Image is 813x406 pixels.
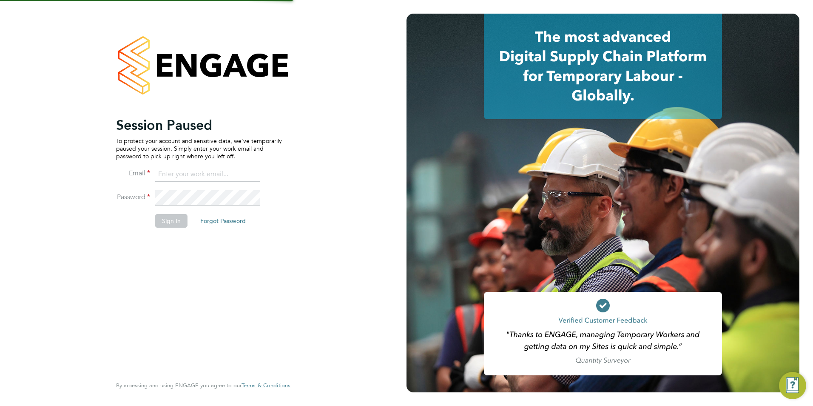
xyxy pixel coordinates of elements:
span: By accessing and using ENGAGE you agree to our [116,382,290,389]
input: Enter your work email... [155,167,260,182]
span: Terms & Conditions [242,382,290,389]
label: Email [116,169,150,178]
p: To protect your account and sensitive data, we've temporarily paused your session. Simply enter y... [116,137,282,160]
button: Engage Resource Center [779,372,806,399]
button: Sign In [155,214,188,228]
label: Password [116,193,150,202]
h2: Session Paused [116,117,282,134]
button: Forgot Password [193,214,253,228]
a: Terms & Conditions [242,382,290,389]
